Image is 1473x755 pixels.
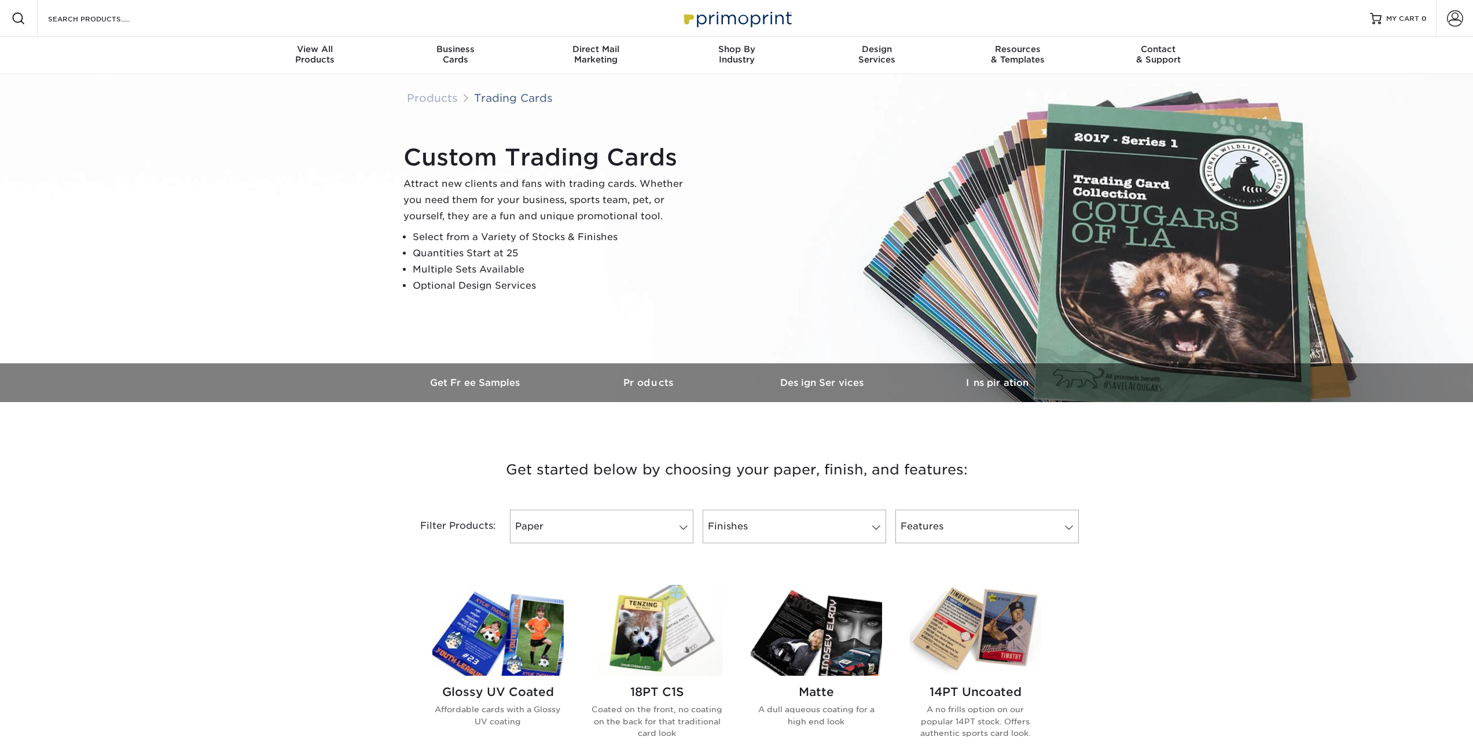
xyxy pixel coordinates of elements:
p: Affordable cards with a Glossy UV coating [432,704,564,727]
img: Glossy UV Coated Trading Cards [432,585,564,676]
h3: Get Free Samples [390,377,563,388]
h2: Glossy UV Coated [432,685,564,699]
p: Attract new clients and fans with trading cards. Whether you need them for your business, sports ... [403,176,693,224]
span: Resources [947,44,1088,54]
div: Services [807,44,947,65]
a: Paper [510,510,693,543]
h3: Get started below by choosing your paper, finish, and features: [398,444,1075,496]
a: Features [895,510,1079,543]
a: Inspiration [910,363,1084,402]
li: Multiple Sets Available [413,262,693,278]
img: Primoprint [679,6,795,31]
h2: Matte [751,685,882,699]
div: & Support [1088,44,1229,65]
span: View All [245,44,385,54]
span: Direct Mail [526,44,666,54]
span: Shop By [666,44,807,54]
a: Products [563,363,737,402]
p: Coated on the front, no coating on the back for that traditional card look [592,704,723,739]
a: Shop ByIndustry [666,37,807,74]
a: Get Free Samples [390,363,563,402]
img: 14PT Uncoated Trading Cards [910,585,1041,676]
a: Resources& Templates [947,37,1088,74]
li: Optional Design Services [413,278,693,294]
h2: 18PT C1S [592,685,723,699]
li: Select from a Variety of Stocks & Finishes [413,229,693,245]
p: A dull aqueous coating for a high end look [751,704,882,727]
p: A no frills option on our popular 14PT stock. Offers authentic sports card look. [910,704,1041,739]
h3: Inspiration [910,377,1084,388]
h3: Products [563,377,737,388]
div: Cards [385,44,526,65]
a: BusinessCards [385,37,526,74]
a: Design Services [737,363,910,402]
a: Contact& Support [1088,37,1229,74]
a: Finishes [703,510,886,543]
span: Business [385,44,526,54]
h2: 14PT Uncoated [910,685,1041,699]
div: Products [245,44,385,65]
li: Quantities Start at 25 [413,245,693,262]
div: & Templates [947,44,1088,65]
h1: Custom Trading Cards [403,143,693,171]
a: Products [407,91,458,104]
a: DesignServices [807,37,947,74]
h3: Design Services [737,377,910,388]
a: Direct MailMarketing [526,37,666,74]
a: Trading Cards [474,91,553,104]
div: Filter Products: [390,510,505,543]
span: Contact [1088,44,1229,54]
span: Design [807,44,947,54]
div: Industry [666,44,807,65]
span: MY CART [1386,14,1419,24]
span: 0 [1421,14,1427,23]
img: Matte Trading Cards [751,585,882,676]
img: 18PT C1S Trading Cards [592,585,723,676]
a: View AllProducts [245,37,385,74]
div: Marketing [526,44,666,65]
input: SEARCH PRODUCTS..... [47,12,160,25]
